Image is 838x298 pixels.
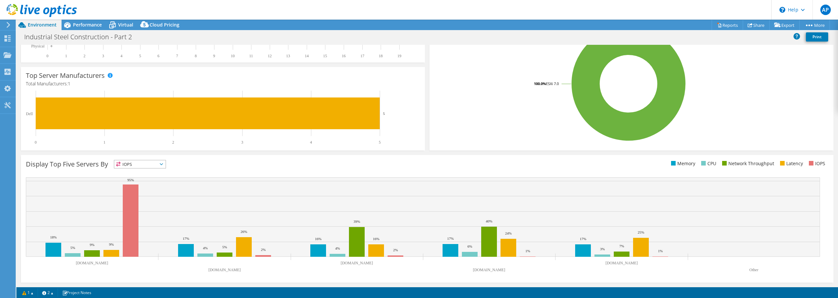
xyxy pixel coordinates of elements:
span: Virtual [118,22,133,28]
text: 1% [658,249,663,253]
span: Cloud Pricing [150,22,179,28]
li: Memory [669,160,695,167]
text: 11 [249,54,253,58]
text: 39% [354,219,360,223]
text: 24% [505,231,512,235]
text: 13 [286,54,290,58]
text: 3% [600,247,605,251]
text: 17% [183,237,189,240]
text: 9 [213,54,215,58]
text: 3 [102,54,104,58]
a: Print [806,32,828,42]
text: [DOMAIN_NAME] [473,268,505,272]
span: Performance [73,22,102,28]
text: [DOMAIN_NAME] [209,268,241,272]
text: 40% [486,219,492,223]
text: Dell [26,112,33,116]
text: 0 [51,44,52,48]
text: 15 [323,54,327,58]
h1: Industrial Steel Construction - Part 2 [21,33,142,41]
text: 7% [619,244,624,248]
text: 2 [172,140,174,145]
text: 12 [268,54,272,58]
text: 5 [139,54,141,58]
text: 4 [120,54,122,58]
text: 19 [397,54,401,58]
li: IOPS [807,160,825,167]
text: 1 [103,140,105,145]
text: 25% [638,230,644,234]
li: Network Throughput [720,160,774,167]
span: AP [820,5,831,15]
text: 6% [467,244,472,248]
text: 17% [447,237,454,240]
a: 1 [18,289,38,297]
text: 5% [70,246,75,250]
text: 6 [157,54,159,58]
text: 1% [525,249,530,253]
h3: Top Server Manufacturers [26,72,105,79]
a: Reports [712,20,743,30]
text: 8 [195,54,197,58]
tspan: ESXi 7.0 [546,81,559,86]
a: Export [769,20,800,30]
span: 1 [68,80,70,87]
text: 1 [65,54,67,58]
text: 95% [127,178,134,182]
text: 5 [379,140,381,145]
text: 2 [83,54,85,58]
text: 16% [373,237,379,241]
text: Other [749,268,758,272]
h4: Total Manufacturers: [26,80,420,87]
li: CPU [700,160,716,167]
text: 4% [335,246,340,250]
text: 26% [241,230,247,234]
text: 17 [360,54,364,58]
text: 7 [176,54,178,58]
text: 17% [580,237,586,241]
text: [DOMAIN_NAME] [76,261,108,265]
a: Share [743,20,770,30]
a: Project Notes [58,289,96,297]
text: 18 [379,54,383,58]
a: More [799,20,830,30]
text: [DOMAIN_NAME] [341,261,373,265]
li: Latency [778,160,803,167]
a: 2 [38,289,58,297]
text: 10 [231,54,235,58]
text: 2% [393,248,398,252]
text: 9% [90,243,95,247]
text: 4 [310,140,312,145]
text: 5 [383,112,385,115]
text: 3 [241,140,243,145]
text: 9% [109,242,114,246]
text: 4% [203,246,208,250]
text: 0 [35,140,37,145]
text: 0 [46,54,48,58]
text: 14 [305,54,309,58]
text: 2% [261,248,266,252]
text: 16% [315,237,321,241]
svg: \n [779,7,785,13]
text: 5% [222,245,227,249]
text: 18% [50,235,57,239]
tspan: 100.0% [534,81,546,86]
span: IOPS [114,160,166,168]
text: [DOMAIN_NAME] [606,261,638,265]
text: Physical [31,44,45,48]
text: 16 [342,54,346,58]
span: Environment [28,22,57,28]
